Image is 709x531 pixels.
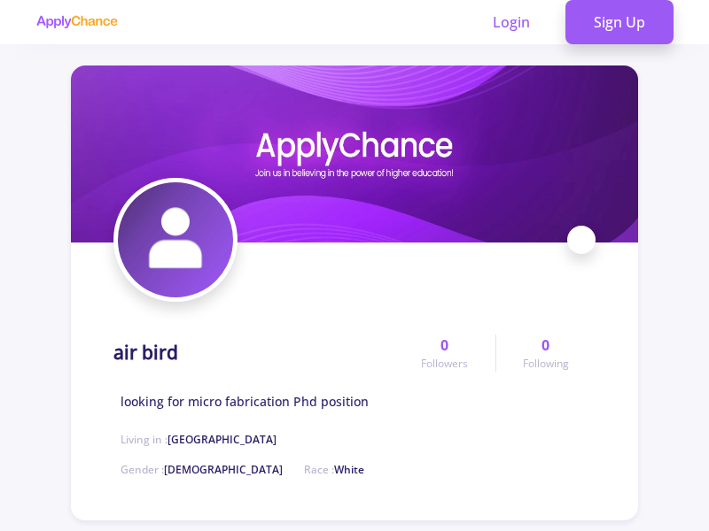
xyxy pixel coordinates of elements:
span: Living in : [121,432,277,447]
h1: air bird [113,342,178,364]
img: air birdcover image [71,65,638,242]
span: Race : [304,462,364,477]
a: 0Followers [394,335,495,372]
img: air birdavatar [118,182,233,297]
span: Gender : [121,462,283,477]
span: 0 [541,335,549,356]
span: [DEMOGRAPHIC_DATA] [164,462,283,477]
span: 0 [440,335,448,356]
span: [GEOGRAPHIC_DATA] [168,432,277,447]
span: White [334,462,364,477]
span: Following [523,356,569,372]
span: looking for micro fabrication Phd position [121,392,369,411]
a: 0Following [495,335,596,372]
span: Followers [421,356,468,372]
img: applychance logo text only [35,15,118,29]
